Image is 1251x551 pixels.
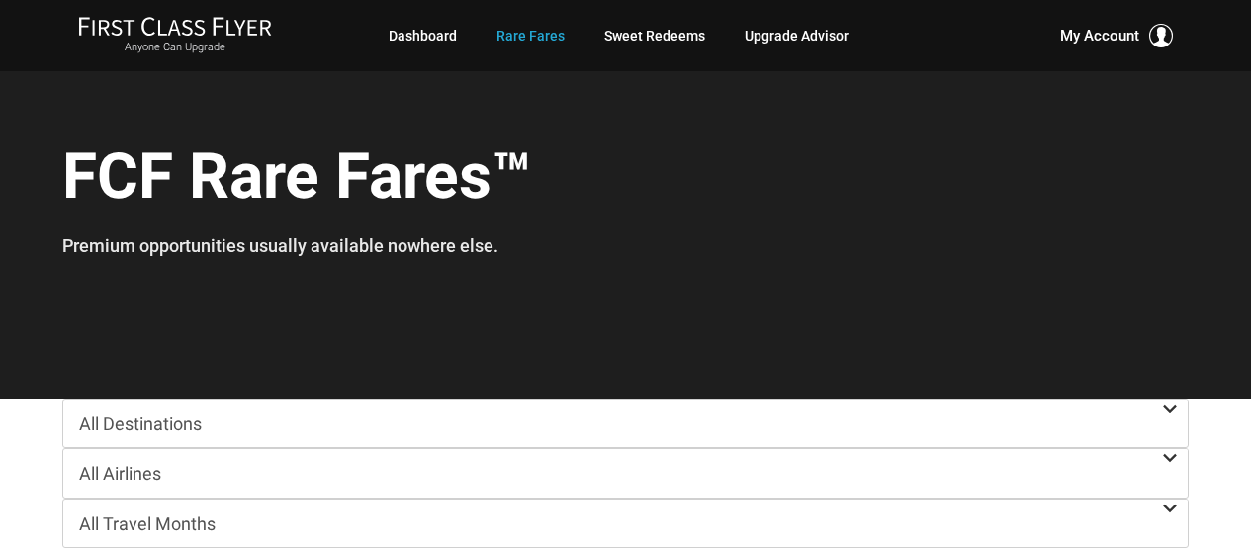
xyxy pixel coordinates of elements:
span: All Airlines [79,463,161,484]
button: My Account [1060,24,1173,47]
span: My Account [1060,24,1139,47]
span: All Travel Months [79,513,216,534]
img: First Class Flyer [78,16,272,37]
span: All Destinations [79,413,202,434]
h1: FCF Rare Fares™ [62,142,1189,219]
small: Anyone Can Upgrade [78,41,272,54]
a: Dashboard [389,18,457,53]
a: Sweet Redeems [604,18,705,53]
a: First Class FlyerAnyone Can Upgrade [78,16,272,55]
a: Upgrade Advisor [745,18,849,53]
h3: Premium opportunities usually available nowhere else. [62,236,1189,256]
a: Rare Fares [496,18,565,53]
